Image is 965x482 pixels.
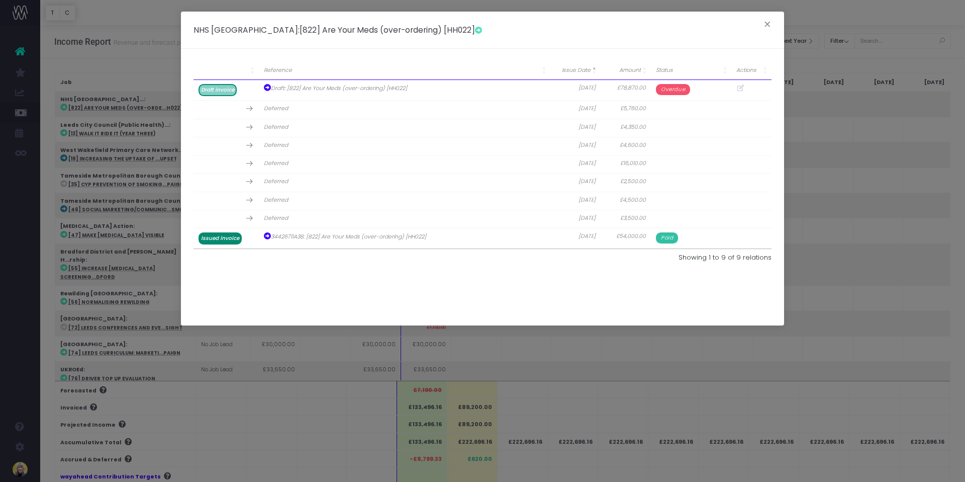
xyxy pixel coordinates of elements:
[601,210,651,228] th: £3,500.00
[10,163,23,171] span: The
[51,163,74,171] span: Report
[134,314,201,354] button: Help
[10,109,82,117] span: Accruals & Deferrals
[550,80,601,101] th: [DATE]
[10,119,172,138] span: , rather than issued invoices.
[651,61,731,80] th: Status: Activate to sort
[176,4,195,22] div: Close
[179,33,187,41] div: Clear
[736,66,756,74] span: Actions
[10,119,120,127] span: ... recognition based on earned
[30,297,53,305] span: Report
[10,252,45,260] span: Deadlines
[550,228,601,249] th: [DATE]
[601,119,651,137] th: £4,350.00
[199,84,237,96] span: Draft invoice
[259,174,550,192] th: Deferred
[601,137,651,155] th: £4,600.00
[25,207,48,215] span: Report
[601,101,651,119] th: £5,760.00
[199,232,242,245] span: Issued invoice
[550,119,601,137] th: [DATE]
[10,275,40,283] span: Forecast
[10,65,74,73] span: Setting up Targets
[10,207,25,215] span: Jobs
[259,80,550,101] th: Draft: [822] Are Your Meds (over-ordering) [HH022]
[194,24,482,36] h5: :
[88,5,115,22] h1: Help
[601,174,651,192] th: £2,500.00
[23,163,49,171] span: Income
[259,61,550,80] th: Reference: Activate to sort
[57,86,79,94] span: report
[619,66,641,74] span: Amount
[259,228,550,249] th: 34426711A38: [822] Are Your Meds (over-ordering) [HH022]
[550,101,601,119] th: [DATE]
[45,252,68,260] span: Report
[259,119,550,137] th: Deferred
[550,210,601,228] th: [DATE]
[550,192,601,210] th: [DATE]
[731,61,771,80] th: Actions: Activate to sort
[10,75,113,84] span: ... following reports: Forecast
[158,339,176,346] span: Help
[10,297,30,305] span: Items
[550,61,601,80] th: Issue Date: Activate to invert sorting
[10,229,69,237] span: [MEDICAL_DATA]
[656,66,673,74] span: Status
[69,229,92,237] span: Report
[259,101,550,119] th: Deferred
[40,275,63,283] span: Report
[120,119,146,127] span: income
[10,152,60,160] span: Release Notes
[601,192,651,210] th: £4,500.00
[264,66,292,74] span: Reference
[259,192,550,210] th: Deferred
[194,61,259,80] th: : Activate to sort
[757,18,778,34] button: Close
[601,61,651,80] th: Amount: Activate to sort
[300,24,482,36] span: [822] Are Your Meds (over-ordering) [HH022]
[7,27,194,46] input: Search for help
[113,75,134,84] span: report
[550,155,601,174] th: [DATE]
[601,80,651,101] th: £78,870.00
[259,210,550,228] th: Deferred
[656,84,690,95] span: Overdue
[601,155,651,174] th: £16,010.00
[259,137,550,155] th: Deferred
[67,314,134,354] button: Messages
[550,137,601,155] th: [DATE]
[23,339,44,346] span: Home
[10,163,174,192] span: doesn't show the summary line of Accruals and Deferrals anymore if there are none.
[83,339,118,346] span: Messages
[550,174,601,192] th: [DATE]
[490,253,771,263] div: Showing 1 to 9 of 9 relations
[562,66,591,74] span: Issue Date
[194,24,298,36] span: NHS [GEOGRAPHIC_DATA]
[259,155,550,174] th: Deferred
[656,232,678,244] span: Paid
[601,228,651,249] th: £54,000.00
